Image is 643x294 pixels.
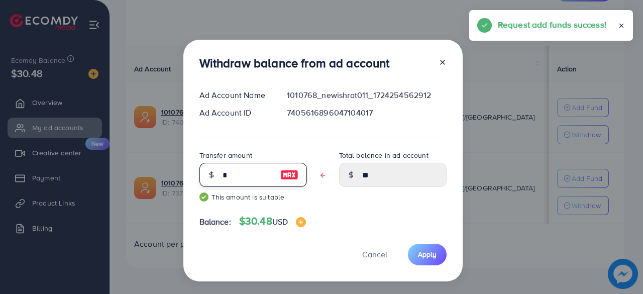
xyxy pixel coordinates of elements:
small: This amount is suitable [199,192,307,202]
div: Ad Account ID [191,107,279,119]
h4: $30.48 [239,215,306,228]
img: image [280,169,298,181]
span: USD [272,216,288,227]
img: image [296,217,306,227]
span: Balance: [199,216,231,228]
button: Apply [408,244,447,265]
button: Cancel [350,244,400,265]
div: 1010768_newishrat011_1724254562912 [279,89,454,101]
label: Transfer amount [199,150,252,160]
span: Cancel [362,249,387,260]
label: Total balance in ad account [339,150,428,160]
h3: Withdraw balance from ad account [199,56,390,70]
span: Apply [418,249,437,259]
div: 7405616896047104017 [279,107,454,119]
div: Ad Account Name [191,89,279,101]
img: guide [199,192,208,202]
h5: Request add funds success! [498,18,606,31]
